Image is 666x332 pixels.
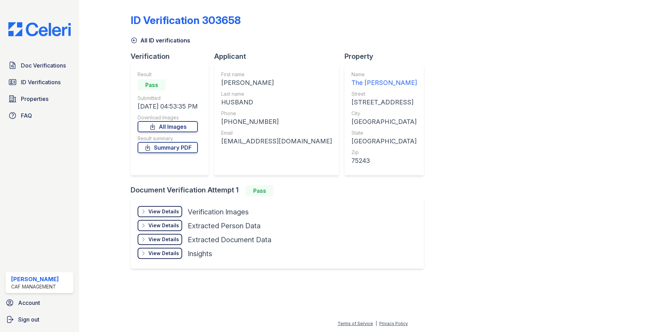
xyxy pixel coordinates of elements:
div: [PERSON_NAME] [221,78,332,88]
div: ID Verification 303658 [131,14,241,26]
a: Privacy Policy [379,321,408,326]
div: [STREET_ADDRESS] [351,97,417,107]
div: Phone [221,110,332,117]
a: Account [3,296,76,310]
div: View Details [148,250,179,257]
div: Zip [351,149,417,156]
div: First name [221,71,332,78]
span: Doc Verifications [21,61,66,70]
div: [DATE] 04:53:35 PM [138,102,198,111]
span: Sign out [18,315,39,324]
div: Applicant [214,52,344,61]
div: State [351,129,417,136]
div: Extracted Document Data [188,235,271,245]
div: Email [221,129,332,136]
div: View Details [148,236,179,243]
div: View Details [148,222,179,229]
div: Pass [246,185,273,196]
img: CE_Logo_Blue-a8612792a0a2168367f1c8372b55b34899dd931a85d93a1a3d3e32e68fde9ad4.png [3,22,76,36]
div: Submitted [138,95,198,102]
div: Pass [138,79,165,90]
a: FAQ [6,109,73,122]
div: [PHONE_NUMBER] [221,117,332,127]
a: Summary PDF [138,142,198,153]
div: View Details [148,208,179,215]
div: Property [344,52,429,61]
a: All ID verifications [131,36,190,45]
a: ID Verifications [6,75,73,89]
a: Properties [6,92,73,106]
div: Download Images [138,114,198,121]
div: [EMAIL_ADDRESS][DOMAIN_NAME] [221,136,332,146]
div: CAF Management [11,283,59,290]
a: Sign out [3,313,76,326]
a: Name The [PERSON_NAME] [351,71,417,88]
div: 75243 [351,156,417,166]
div: [PERSON_NAME] [11,275,59,283]
a: All Images [138,121,198,132]
a: Doc Verifications [6,58,73,72]
div: City [351,110,417,117]
span: ID Verifications [21,78,61,86]
div: Name [351,71,417,78]
div: Insights [188,249,212,259]
div: | [375,321,377,326]
div: Result [138,71,198,78]
span: FAQ [21,111,32,120]
a: Terms of Service [338,321,373,326]
div: [GEOGRAPHIC_DATA] [351,136,417,146]
div: HUSBAND [221,97,332,107]
div: Street [351,90,417,97]
div: Document Verification Attempt 1 [131,185,429,196]
div: Verification [131,52,214,61]
span: Account [18,299,40,307]
div: Last name [221,90,332,97]
iframe: chat widget [637,304,659,325]
div: The [PERSON_NAME] [351,78,417,88]
span: Properties [21,95,48,103]
div: [GEOGRAPHIC_DATA] [351,117,417,127]
div: Result summary [138,135,198,142]
div: Extracted Person Data [188,221,261,231]
div: Verification Images [188,207,249,217]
